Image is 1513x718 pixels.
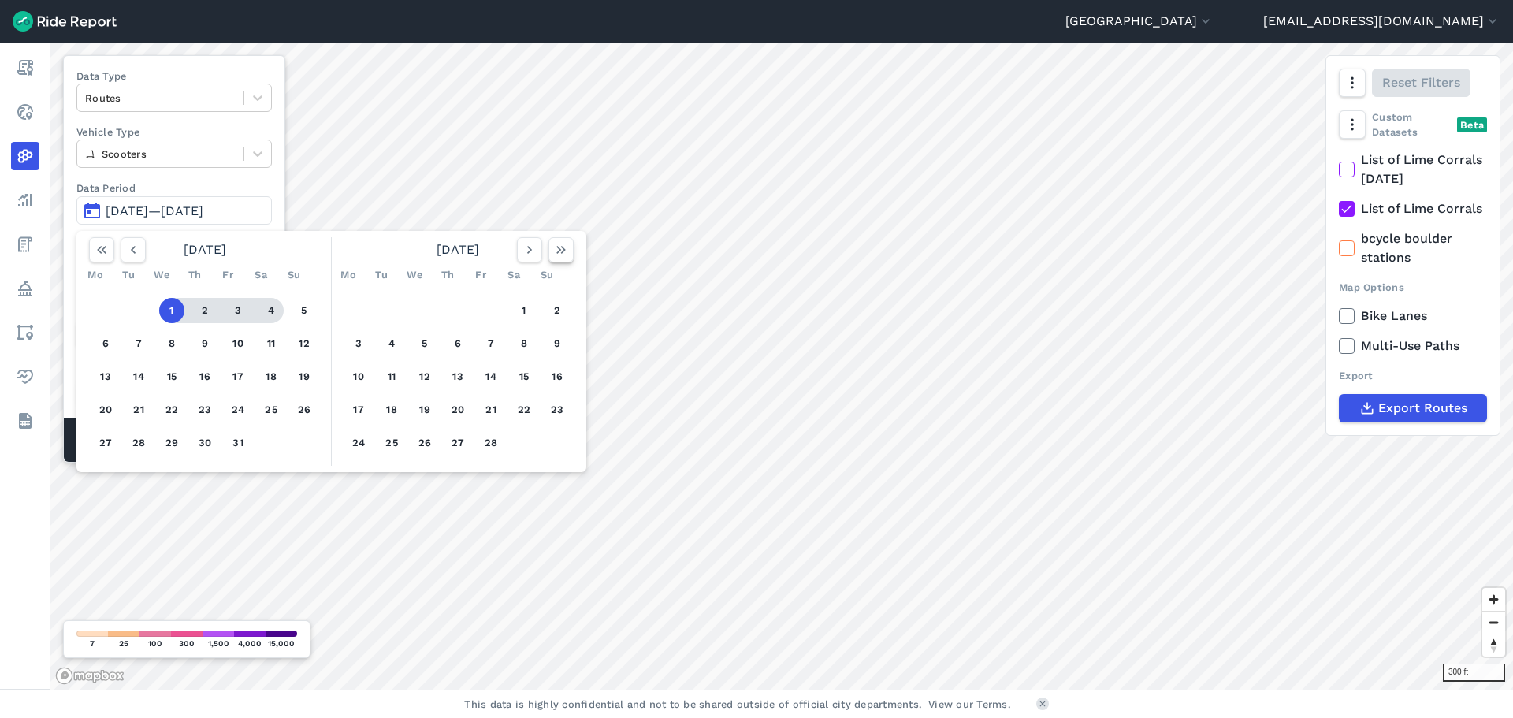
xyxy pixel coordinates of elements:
[336,237,580,262] div: [DATE]
[1263,12,1500,31] button: [EMAIL_ADDRESS][DOMAIN_NAME]
[346,331,371,356] button: 3
[412,430,437,456] button: 26
[13,11,117,32] img: Ride Report
[511,397,537,422] button: 22
[1372,69,1470,97] button: Reset Filters
[478,331,504,356] button: 7
[379,331,404,356] button: 4
[93,331,118,356] button: 6
[11,274,39,303] a: Policy
[412,331,437,356] button: 5
[225,364,251,389] button: 17
[1339,110,1487,140] div: Custom Datasets
[281,262,307,288] div: Su
[11,363,39,391] a: Health
[545,397,570,422] button: 23
[159,331,184,356] button: 8
[106,203,203,218] span: [DATE]—[DATE]
[1482,611,1505,634] button: Zoom out
[511,364,537,389] button: 15
[1065,12,1214,31] button: [GEOGRAPHIC_DATA]
[1339,368,1487,383] div: Export
[346,364,371,389] button: 10
[192,430,217,456] button: 30
[1339,199,1487,218] label: List of Lime Corrals
[1382,73,1460,92] span: Reset Filters
[159,430,184,456] button: 29
[511,298,537,323] button: 1
[379,397,404,422] button: 18
[64,418,284,462] div: Matched Trips
[545,364,570,389] button: 16
[11,318,39,347] a: Areas
[1339,280,1487,295] div: Map Options
[534,262,559,288] div: Su
[93,397,118,422] button: 20
[225,331,251,356] button: 10
[126,331,151,356] button: 7
[292,298,317,323] button: 5
[126,364,151,389] button: 14
[159,397,184,422] button: 22
[126,430,151,456] button: 28
[1482,634,1505,657] button: Reset bearing to north
[258,397,284,422] button: 25
[292,364,317,389] button: 19
[225,430,251,456] button: 31
[379,364,404,389] button: 11
[11,407,39,435] a: Datasets
[1482,588,1505,611] button: Zoom in
[346,430,371,456] button: 24
[55,667,125,685] a: Mapbox logo
[445,331,470,356] button: 6
[478,397,504,422] button: 21
[1339,394,1487,422] button: Export Routes
[76,196,272,225] button: [DATE]—[DATE]
[258,298,284,323] button: 4
[225,298,251,323] button: 3
[468,262,493,288] div: Fr
[76,125,272,140] label: Vehicle Type
[369,262,394,288] div: Tu
[545,298,570,323] button: 2
[445,397,470,422] button: 20
[182,262,207,288] div: Th
[93,364,118,389] button: 13
[435,262,460,288] div: Th
[478,430,504,456] button: 28
[11,54,39,82] a: Report
[545,331,570,356] button: 9
[192,397,217,422] button: 23
[501,262,526,288] div: Sa
[11,142,39,170] a: Heatmaps
[192,298,217,323] button: 2
[258,331,284,356] button: 11
[159,364,184,389] button: 15
[248,262,273,288] div: Sa
[93,430,118,456] button: 27
[116,262,141,288] div: Tu
[346,397,371,422] button: 17
[1339,151,1487,188] label: List of Lime Corrals [DATE]
[1378,399,1467,418] span: Export Routes
[76,69,272,84] label: Data Type
[445,364,470,389] button: 13
[292,331,317,356] button: 12
[336,262,361,288] div: Mo
[149,262,174,288] div: We
[292,397,317,422] button: 26
[412,397,437,422] button: 19
[412,364,437,389] button: 12
[83,262,108,288] div: Mo
[225,397,251,422] button: 24
[11,230,39,259] a: Fees
[1443,664,1505,682] div: 300 ft
[478,364,504,389] button: 14
[11,186,39,214] a: Analyze
[379,430,404,456] button: 25
[1339,337,1487,355] label: Multi-Use Paths
[215,262,240,288] div: Fr
[83,237,327,262] div: [DATE]
[258,364,284,389] button: 18
[159,298,184,323] button: 1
